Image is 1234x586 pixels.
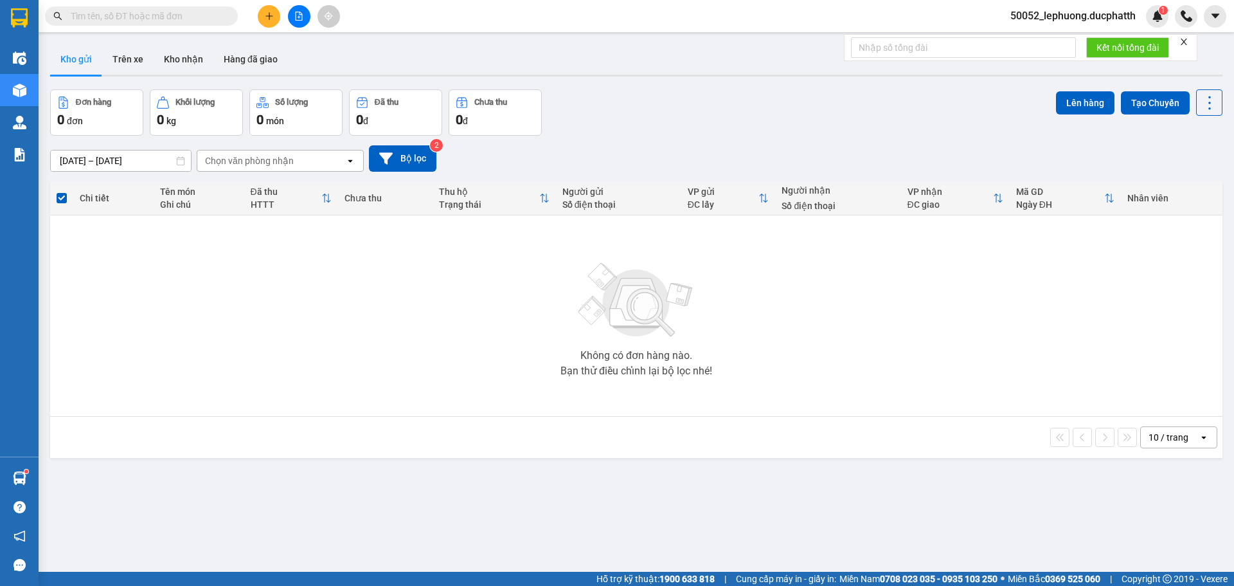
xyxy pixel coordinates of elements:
div: ĐC giao [908,199,993,210]
input: Nhập số tổng đài [851,37,1076,58]
th: Toggle SortBy [901,181,1010,215]
span: aim [324,12,333,21]
th: Toggle SortBy [433,181,556,215]
img: warehouse-icon [13,51,26,65]
span: đ [363,116,368,126]
button: caret-down [1204,5,1226,28]
span: 1 [1161,6,1165,15]
span: search [53,12,62,21]
div: VP nhận [908,187,993,197]
span: món [266,116,284,126]
span: caret-down [1210,10,1221,22]
div: Thu hộ [439,187,539,197]
span: Kết nối tổng đài [1096,41,1159,55]
img: logo-vxr [11,8,28,28]
button: Chưa thu0đ [449,89,542,136]
div: Đơn hàng [76,98,111,107]
img: phone-icon [1181,10,1192,22]
span: 0 [356,112,363,127]
span: 0 [157,112,164,127]
span: đơn [67,116,83,126]
button: Kết nối tổng đài [1086,37,1169,58]
span: 0 [456,112,463,127]
button: Bộ lọc [369,145,436,172]
span: Cung cấp máy in - giấy in: [736,572,836,586]
sup: 1 [1159,6,1168,15]
span: Miền Bắc [1008,572,1100,586]
sup: 1 [24,470,28,473]
span: copyright [1163,574,1172,583]
strong: 0369 525 060 [1045,574,1100,584]
span: đ [463,116,468,126]
th: Toggle SortBy [681,181,776,215]
button: Khối lượng0kg [150,89,243,136]
div: Chưa thu [344,193,426,203]
strong: 0708 023 035 - 0935 103 250 [880,574,997,584]
svg: open [345,156,355,166]
th: Toggle SortBy [244,181,339,215]
button: Trên xe [102,44,154,75]
div: ĐC lấy [688,199,759,210]
img: warehouse-icon [13,116,26,129]
div: Người gửi [562,187,675,197]
sup: 2 [430,139,443,152]
button: Tạo Chuyến [1121,91,1190,114]
div: Khối lượng [175,98,215,107]
button: Lên hàng [1056,91,1114,114]
span: plus [265,12,274,21]
img: solution-icon [13,148,26,161]
div: Số điện thoại [562,199,675,210]
div: Đã thu [375,98,398,107]
span: 0 [256,112,264,127]
div: Mã GD [1016,187,1104,197]
span: Miền Nam [839,572,997,586]
span: ⚪️ [1001,576,1005,581]
div: Số lượng [275,98,308,107]
input: Tìm tên, số ĐT hoặc mã đơn [71,9,222,23]
button: Đã thu0đ [349,89,442,136]
span: 50052_lephuong.ducphatth [1000,8,1146,24]
div: VP gửi [688,187,759,197]
button: Kho gửi [50,44,102,75]
img: warehouse-icon [13,472,26,485]
div: Không có đơn hàng nào. [580,351,692,361]
div: 10 / trang [1149,431,1188,444]
svg: open [1199,432,1209,443]
span: message [13,559,26,571]
span: Hỗ trợ kỹ thuật: [596,572,715,586]
span: question-circle [13,501,26,513]
button: file-add [288,5,310,28]
div: Chưa thu [474,98,507,107]
div: Ghi chú [160,199,238,210]
img: icon-new-feature [1152,10,1163,22]
span: | [1110,572,1112,586]
span: kg [166,116,176,126]
div: Số điện thoại [782,201,894,211]
div: Nhân viên [1127,193,1216,203]
div: HTTT [251,199,322,210]
span: close [1179,37,1188,46]
div: Người nhận [782,185,894,196]
button: Đơn hàng0đơn [50,89,143,136]
div: Chi tiết [80,193,147,203]
strong: 1900 633 818 [659,574,715,584]
button: aim [317,5,340,28]
div: Ngày ĐH [1016,199,1104,210]
span: | [724,572,726,586]
span: notification [13,530,26,542]
div: Trạng thái [439,199,539,210]
span: file-add [294,12,303,21]
div: Chọn văn phòng nhận [205,154,294,167]
div: Tên món [160,187,238,197]
div: Đã thu [251,187,322,197]
span: 0 [57,112,64,127]
img: warehouse-icon [13,84,26,97]
input: Select a date range. [51,151,191,171]
button: Kho nhận [154,44,213,75]
div: Bạn thử điều chỉnh lại bộ lọc nhé! [560,366,712,376]
button: Hàng đã giao [213,44,288,75]
th: Toggle SortBy [1010,181,1121,215]
button: Số lượng0món [249,89,343,136]
button: plus [258,5,280,28]
img: svg+xml;base64,PHN2ZyBjbGFzcz0ibGlzdC1wbHVnX19zdmciIHhtbG5zPSJodHRwOi8vd3d3LnczLm9yZy8yMDAwL3N2Zy... [572,255,701,345]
